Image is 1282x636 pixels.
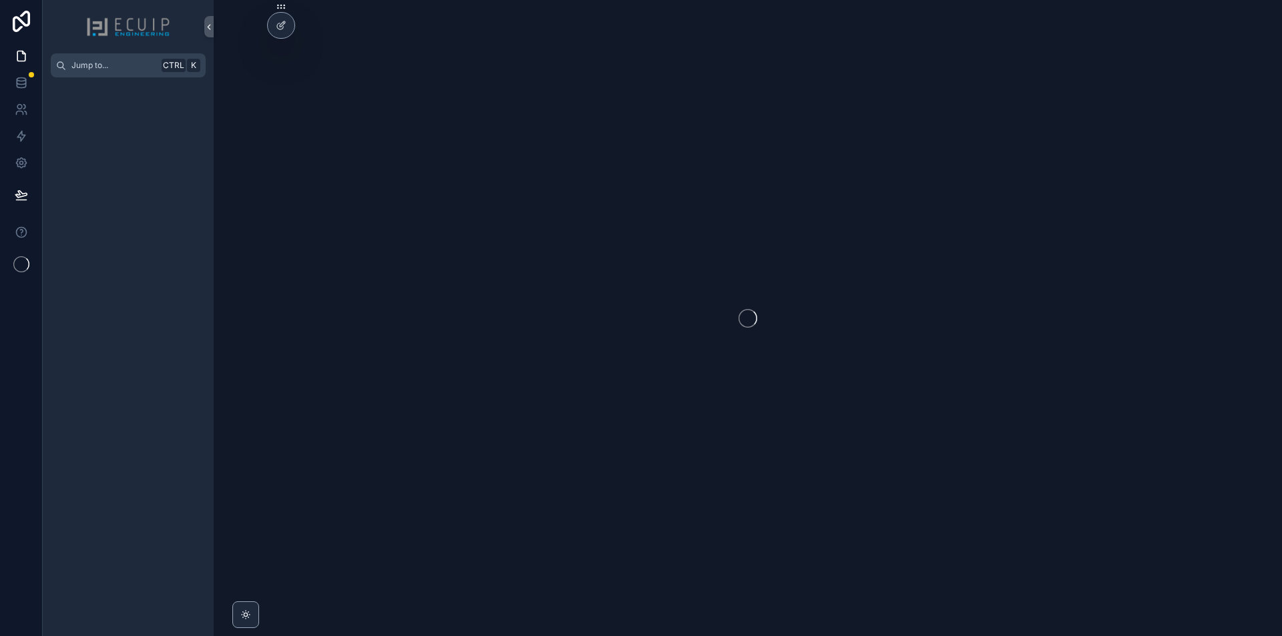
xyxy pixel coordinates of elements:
button: Jump to...CtrlK [51,53,206,77]
span: Jump to... [71,60,156,71]
span: Ctrl [162,59,186,72]
div: scrollable content [43,77,214,101]
img: App logo [86,16,170,37]
span: K [188,60,199,71]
